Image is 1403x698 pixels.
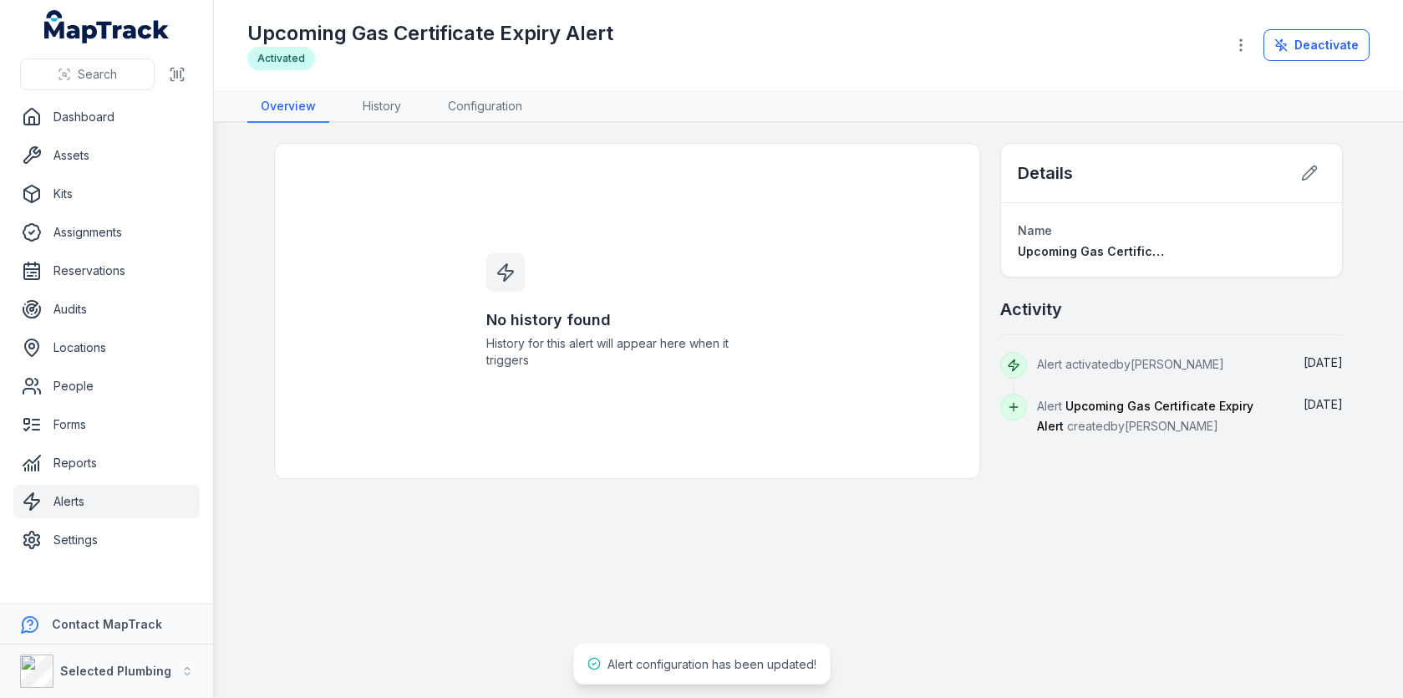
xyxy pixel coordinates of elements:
span: Upcoming Gas Certificate Expiry Alert [1037,399,1253,433]
span: [DATE] [1304,397,1343,411]
button: Search [20,59,155,90]
a: Assignments [13,216,200,249]
span: Name [1018,223,1052,237]
strong: Contact MapTrack [52,617,162,631]
a: Configuration [435,91,536,123]
a: Audits [13,293,200,326]
h2: Details [1018,161,1073,185]
strong: Selected Plumbing [60,664,171,678]
a: Kits [13,177,200,211]
a: Assets [13,139,200,172]
time: 18/08/2025, 1:33:45 pm [1304,397,1343,411]
a: Locations [13,331,200,364]
span: Search [78,66,117,83]
span: Alert activated by [PERSON_NAME] [1037,357,1224,371]
span: Upcoming Gas Certificate Expiry Alert [1018,244,1242,258]
span: Alert configuration has been updated! [607,657,816,671]
a: Overview [247,91,329,123]
span: History for this alert will appear here when it triggers [486,335,767,369]
a: Reports [13,446,200,480]
div: Activated [247,47,315,70]
time: 18/08/2025, 1:34:18 pm [1304,355,1343,369]
h1: Upcoming Gas Certificate Expiry Alert [247,20,613,47]
a: Forms [13,408,200,441]
a: Reservations [13,254,200,288]
a: Dashboard [13,100,200,134]
a: Alerts [13,485,200,518]
span: Alert created by [PERSON_NAME] [1037,399,1253,433]
h2: Activity [1000,298,1062,321]
button: Deactivate [1263,29,1370,61]
span: [DATE] [1304,355,1343,369]
a: MapTrack [44,10,170,43]
a: History [349,91,414,123]
a: Settings [13,523,200,557]
a: People [13,369,200,403]
h3: No history found [486,308,767,332]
